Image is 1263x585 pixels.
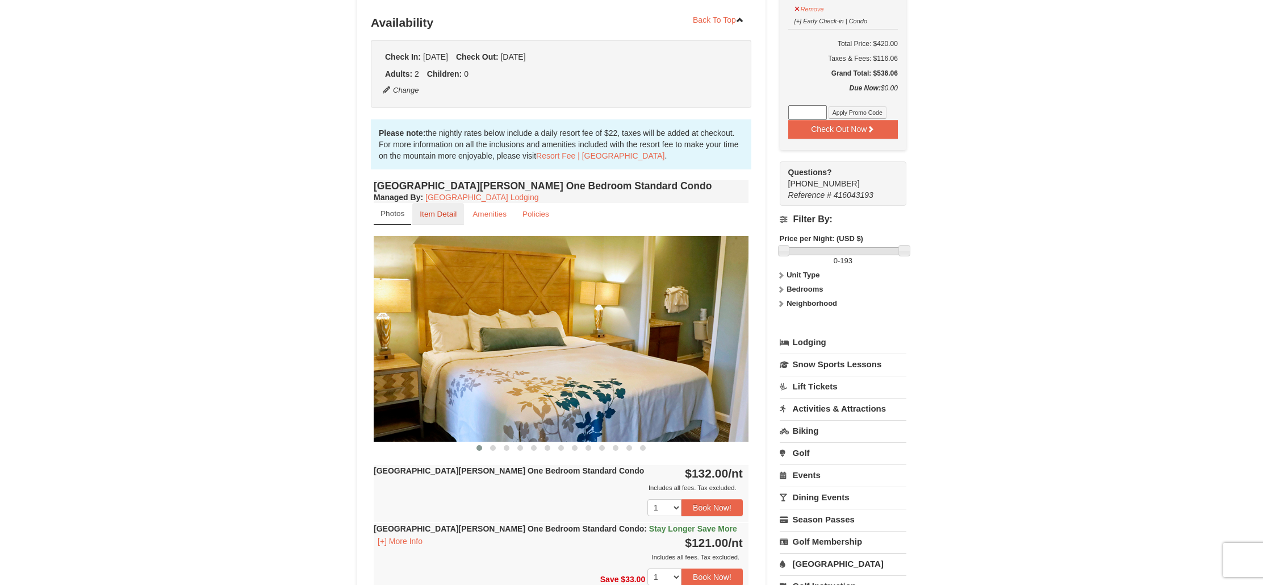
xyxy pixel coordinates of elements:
span: $33.00 [621,575,645,584]
div: Taxes & Fees: $116.06 [788,53,898,64]
small: Amenities [472,210,507,218]
a: Golf [780,442,906,463]
a: Dining Events [780,487,906,508]
strong: Check In: [385,52,421,61]
span: [PHONE_NUMBER] [788,167,886,188]
span: [DATE] [500,52,525,61]
h6: Total Price: $420.00 [788,38,898,49]
a: Snow Sports Lessons [780,354,906,375]
strong: [GEOGRAPHIC_DATA][PERSON_NAME] One Bedroom Standard Condo [374,524,737,533]
strong: Price per Night: (USD $) [780,234,863,243]
span: /nt [728,536,743,549]
div: $0.00 [788,82,898,105]
span: $121.00 [685,536,728,549]
span: Reference # [788,190,831,200]
span: 2 [415,69,419,78]
strong: Due Now: [850,84,881,92]
span: 0 [834,256,838,265]
a: Lodging [780,332,906,352]
h5: Grand Total: $536.06 [788,68,898,79]
a: Events [780,464,906,486]
small: Policies [522,210,549,218]
a: Item Detail [412,203,464,225]
strong: Neighborhood [787,299,837,308]
a: Biking [780,420,906,441]
button: Change [382,84,420,97]
a: Resort Fee | [GEOGRAPHIC_DATA] [536,151,664,160]
a: Back To Top [685,11,751,28]
img: 18876286-121-55434444.jpg [374,236,748,441]
strong: $132.00 [685,467,743,480]
button: [+] Early Check-in | Condo [794,13,868,27]
a: Golf Membership [780,531,906,552]
strong: [GEOGRAPHIC_DATA][PERSON_NAME] One Bedroom Standard Condo [374,466,644,475]
strong: Children: [427,69,462,78]
a: Lift Tickets [780,376,906,397]
span: [DATE] [423,52,448,61]
span: Stay Longer Save More [649,524,737,533]
button: [+] More Info [374,535,426,547]
label: - [780,255,906,267]
span: Managed By [374,193,420,202]
button: Book Now! [681,499,743,516]
strong: Bedrooms [787,285,823,293]
small: Item Detail [420,210,457,218]
span: Save [600,575,619,584]
a: Amenities [465,203,514,225]
span: 416043193 [834,190,873,200]
strong: Please note: [379,128,425,138]
a: Season Passes [780,509,906,530]
a: Policies [515,203,557,225]
button: Check Out Now [788,120,898,138]
span: : [644,524,647,533]
span: 0 [464,69,469,78]
strong: Unit Type [787,271,819,279]
small: Photos [380,209,404,218]
span: /nt [728,467,743,480]
div: Includes all fees. Tax excluded. [374,551,743,563]
a: Photos [374,203,411,225]
div: the nightly rates below include a daily resort fee of $22, taxes will be added at checkout. For m... [371,119,751,169]
a: [GEOGRAPHIC_DATA] Lodging [425,193,538,202]
strong: : [374,193,423,202]
h4: [GEOGRAPHIC_DATA][PERSON_NAME] One Bedroom Standard Condo [374,180,748,192]
h4: Filter By: [780,214,906,225]
button: Remove [794,1,825,15]
strong: Questions? [788,168,832,177]
strong: Adults: [385,69,412,78]
button: Apply Promo Code [829,106,886,119]
div: Includes all fees. Tax excluded. [374,482,743,493]
a: Activities & Attractions [780,398,906,419]
a: [GEOGRAPHIC_DATA] [780,553,906,574]
strong: Check Out: [456,52,499,61]
span: 193 [840,256,852,265]
h3: Availability [371,11,751,34]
